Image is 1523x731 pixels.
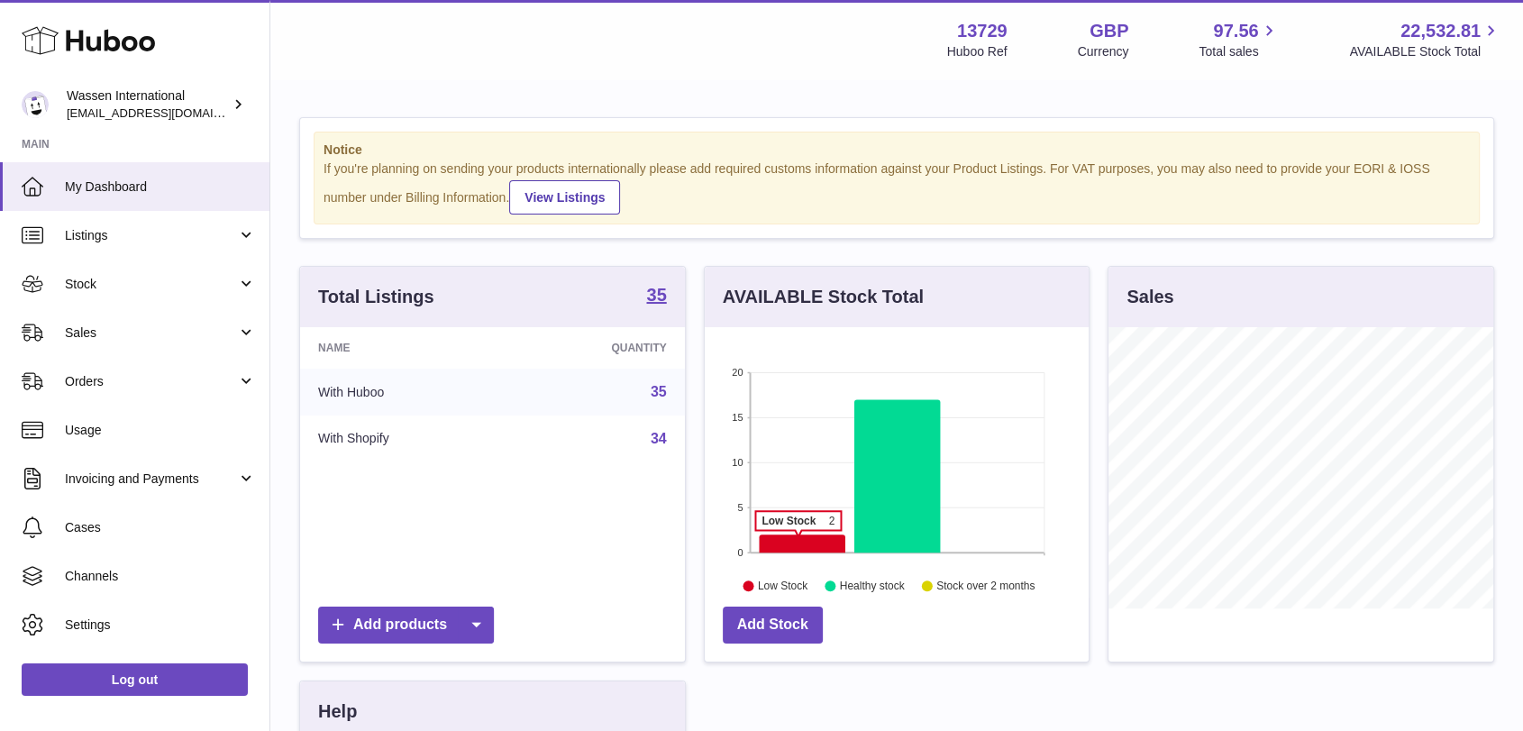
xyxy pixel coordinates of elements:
[1199,43,1279,60] span: Total sales
[732,412,743,423] text: 15
[65,422,256,439] span: Usage
[936,580,1035,592] text: Stock over 2 months
[732,457,743,468] text: 10
[65,373,237,390] span: Orders
[65,617,256,634] span: Settings
[318,607,494,644] a: Add products
[651,431,667,446] a: 34
[758,580,808,592] text: Low Stock
[646,286,666,304] strong: 35
[732,367,743,378] text: 20
[300,416,507,462] td: With Shopify
[1078,43,1129,60] div: Currency
[761,515,816,527] tspan: Low Stock
[22,91,49,118] img: internationalsupplychain@wassen.com
[1090,19,1128,43] strong: GBP
[67,105,265,120] span: [EMAIL_ADDRESS][DOMAIN_NAME]
[947,43,1008,60] div: Huboo Ref
[65,227,237,244] span: Listings
[300,327,507,369] th: Name
[646,286,666,307] a: 35
[67,87,229,122] div: Wassen International
[65,178,256,196] span: My Dashboard
[651,384,667,399] a: 35
[957,19,1008,43] strong: 13729
[1349,19,1501,60] a: 22,532.81 AVAILABLE Stock Total
[324,142,1470,159] strong: Notice
[509,180,620,215] a: View Listings
[1199,19,1279,60] a: 97.56 Total sales
[65,276,237,293] span: Stock
[723,607,823,644] a: Add Stock
[65,568,256,585] span: Channels
[840,580,906,592] text: Healthy stock
[737,502,743,513] text: 5
[829,515,835,527] tspan: 2
[1400,19,1481,43] span: 22,532.81
[300,369,507,416] td: With Huboo
[723,285,924,309] h3: AVAILABLE Stock Total
[65,471,237,488] span: Invoicing and Payments
[1126,285,1173,309] h3: Sales
[507,327,685,369] th: Quantity
[65,324,237,342] span: Sales
[1213,19,1258,43] span: 97.56
[324,160,1470,215] div: If you're planning on sending your products internationally please add required customs informati...
[318,285,434,309] h3: Total Listings
[318,699,357,724] h3: Help
[22,663,248,696] a: Log out
[737,547,743,558] text: 0
[65,519,256,536] span: Cases
[1349,43,1501,60] span: AVAILABLE Stock Total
